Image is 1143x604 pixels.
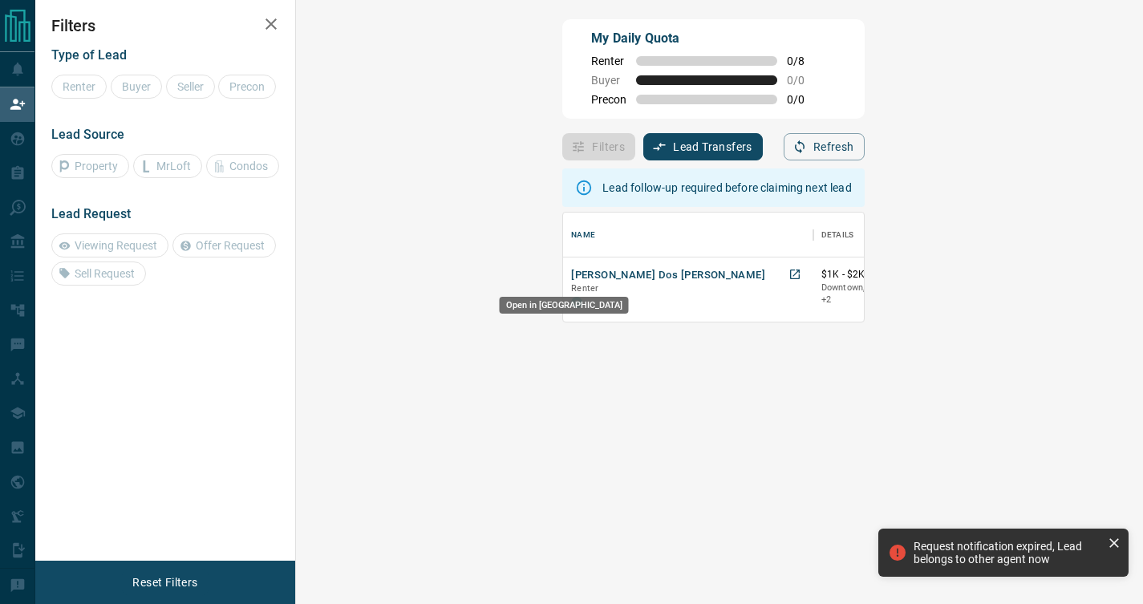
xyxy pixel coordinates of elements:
div: Details [821,213,853,257]
div: Lead follow-up required before claiming next lead [602,173,851,202]
span: Lead Request [51,206,131,221]
span: Renter [571,283,598,294]
div: Open in [GEOGRAPHIC_DATA] [500,297,629,314]
p: $1K - $2K [821,268,962,282]
div: Name [571,213,595,257]
span: 0 / 0 [787,74,822,87]
button: Refresh [784,133,865,160]
a: Open in New Tab [784,264,805,285]
span: Precon [591,93,626,106]
p: My Daily Quota [591,29,822,48]
button: Lead Transfers [643,133,763,160]
span: 0 / 0 [787,93,822,106]
span: Buyer [591,74,626,87]
button: [PERSON_NAME] Dos [PERSON_NAME] [571,268,765,283]
span: Type of Lead [51,47,127,63]
span: Renter [591,55,626,67]
span: 0 / 8 [787,55,822,67]
h2: Filters [51,16,279,35]
div: Request notification expired, Lead belongs to other agent now [914,540,1101,565]
div: Name [563,213,813,257]
button: Reset Filters [122,569,208,596]
p: West End, Toronto [821,282,962,306]
span: Lead Source [51,127,124,142]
